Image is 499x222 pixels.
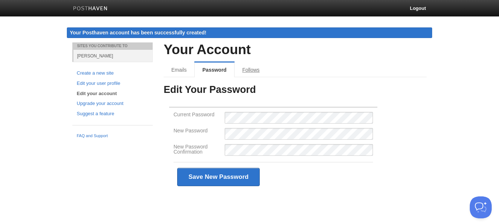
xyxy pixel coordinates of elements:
li: Sites You Contribute To [72,42,153,50]
div: Your Posthaven account has been successfully created! [67,27,432,38]
a: Edit your account [77,90,148,98]
h3: Edit Your Password [164,84,427,95]
h2: Your Account [164,42,427,57]
a: FAQ and Support [77,133,148,139]
a: Suggest a feature [77,110,148,118]
label: New Password Confirmation [174,144,220,156]
label: New Password [174,128,220,135]
a: Follows [235,63,267,77]
input: Save New Password [177,168,260,186]
label: Current Password [174,112,220,119]
iframe: Help Scout Beacon - Open [470,196,492,218]
img: Posthaven-bar [73,6,108,12]
a: Create a new site [77,69,148,77]
a: [PERSON_NAME] [73,50,153,62]
a: Edit your user profile [77,80,148,87]
a: Upgrade your account [77,100,148,108]
a: Password [194,63,235,77]
a: Emails [164,63,194,77]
